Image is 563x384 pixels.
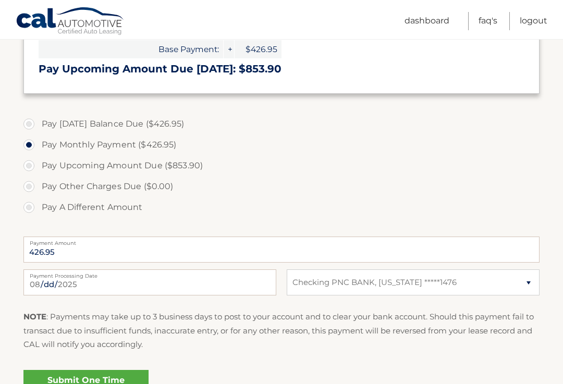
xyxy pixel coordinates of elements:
p: : Payments may take up to 3 business days to post to your account and to clear your bank account.... [23,310,540,351]
a: Dashboard [405,12,449,30]
input: Payment Amount [23,237,540,263]
a: Logout [520,12,547,30]
label: Pay Upcoming Amount Due ($853.90) [23,155,540,176]
strong: NOTE [23,312,46,321]
a: Cal Automotive [16,7,125,37]
span: Base Payment: [39,40,223,58]
label: Pay Other Charges Due ($0.00) [23,176,540,197]
label: Payment Processing Date [23,269,276,278]
span: $426.95 [235,40,281,58]
input: Payment Date [23,269,276,295]
span: + [224,40,234,58]
a: FAQ's [479,12,497,30]
h3: Pay Upcoming Amount Due [DATE]: $853.90 [39,63,524,76]
label: Payment Amount [23,237,540,245]
label: Pay A Different Amount [23,197,540,218]
label: Pay Monthly Payment ($426.95) [23,134,540,155]
label: Pay [DATE] Balance Due ($426.95) [23,114,540,134]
